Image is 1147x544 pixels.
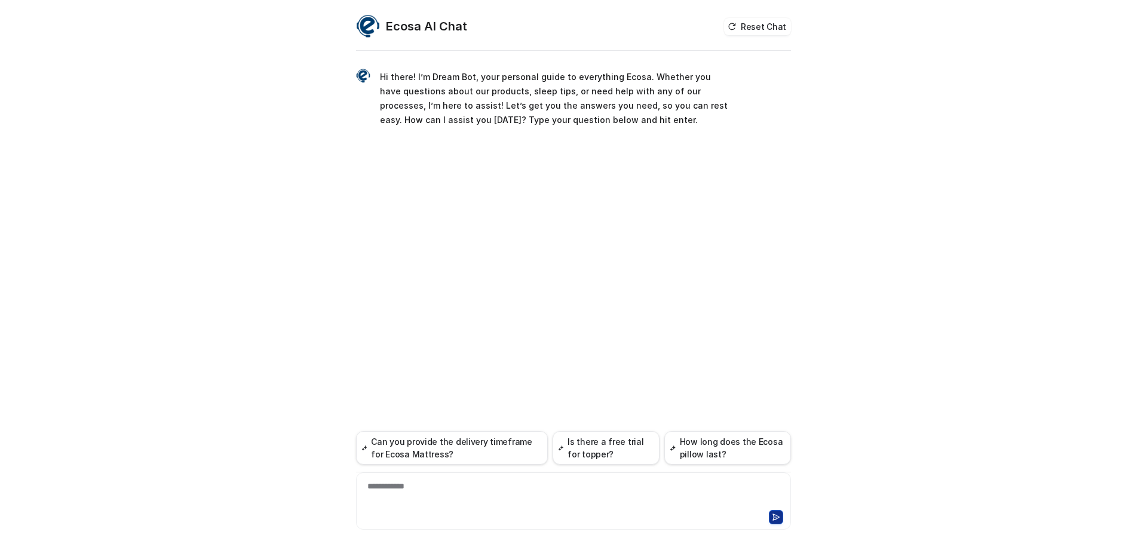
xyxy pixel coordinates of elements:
button: How long does the Ecosa pillow last? [664,431,791,465]
button: Can you provide the delivery timeframe for Ecosa Mattress? [356,431,548,465]
img: Widget [356,14,380,38]
button: Reset Chat [724,18,791,35]
img: Widget [356,69,370,83]
button: Is there a free trial for topper? [553,431,660,465]
h2: Ecosa AI Chat [386,18,467,35]
p: Hi there! I’m Dream Bot, your personal guide to everything Ecosa. Whether you have questions abou... [380,70,729,127]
